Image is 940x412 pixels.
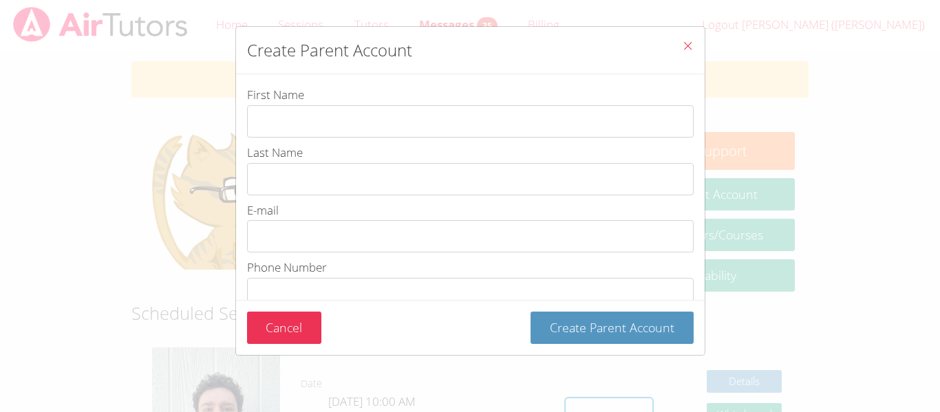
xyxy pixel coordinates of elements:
[247,220,694,252] input: E-mail
[671,27,705,69] button: Close
[247,202,279,218] span: E-mail
[247,278,694,310] input: Phone Number
[531,312,694,344] button: Create Parent Account
[247,163,694,195] input: Last Name
[247,105,694,138] input: First Name
[247,259,327,275] span: Phone Number
[550,319,674,336] span: Create Parent Account
[247,144,303,160] span: Last Name
[247,38,412,63] h2: Create Parent Account
[247,312,322,344] button: Cancel
[247,87,304,102] span: First Name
